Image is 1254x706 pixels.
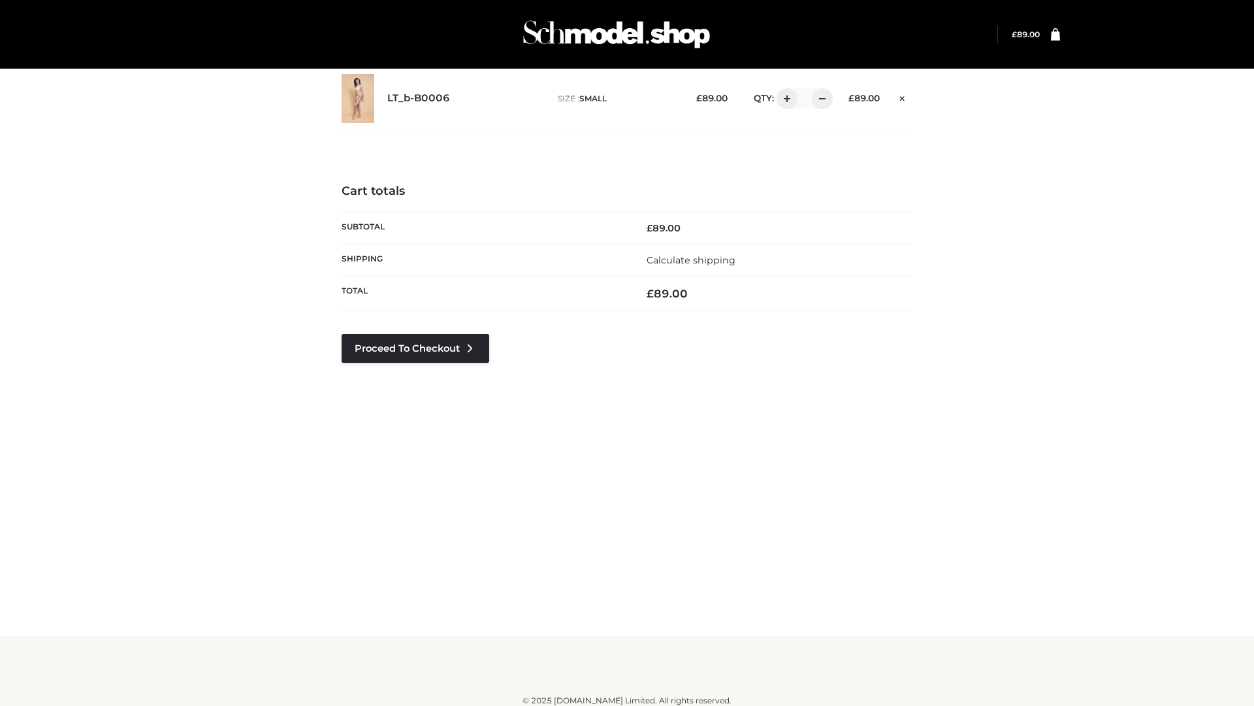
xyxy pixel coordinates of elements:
span: £ [647,222,652,234]
p: size : [558,93,676,105]
span: SMALL [579,93,607,103]
bdi: 89.00 [696,93,728,103]
a: Proceed to Checkout [342,334,489,363]
a: £89.00 [1012,29,1040,39]
div: QTY: [741,88,828,109]
th: Subtotal [342,212,627,244]
span: £ [1012,29,1017,39]
bdi: 89.00 [647,222,681,234]
bdi: 89.00 [647,287,688,300]
a: Calculate shipping [647,254,735,266]
h4: Cart totals [342,184,912,199]
img: Schmodel Admin 964 [519,8,715,60]
span: £ [696,93,702,103]
span: £ [848,93,854,103]
bdi: 89.00 [848,93,880,103]
th: Total [342,277,627,311]
a: Remove this item [893,88,912,105]
bdi: 89.00 [1012,29,1040,39]
span: £ [647,287,654,300]
a: LT_b-B0006 [387,92,450,105]
th: Shipping [342,244,627,276]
